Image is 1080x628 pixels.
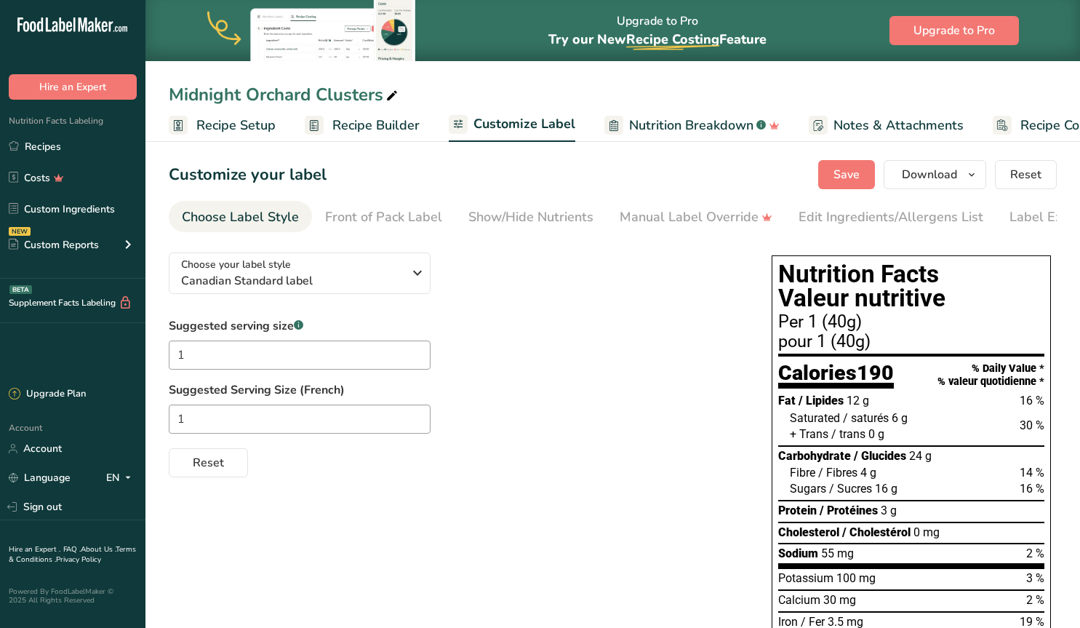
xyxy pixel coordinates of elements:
[9,74,137,100] button: Hire an Expert
[909,449,932,463] span: 24 g
[63,544,81,555] a: FAQ .
[875,482,897,496] span: 16 g
[778,362,894,389] div: Calories
[884,160,986,189] button: Download
[833,166,860,183] span: Save
[9,227,31,236] div: NEW
[169,381,743,399] label: Suggested Serving Size (French)
[196,116,276,135] span: Recipe Setup
[169,448,248,477] button: Reset
[995,160,1057,189] button: Reset
[81,544,116,555] a: About Us .
[836,571,876,585] span: 100 mg
[809,109,964,142] a: Notes & Attachments
[889,16,1019,45] button: Upgrade to Pro
[604,109,780,142] a: Nutrition Breakdown
[325,207,442,227] div: Front of Pack Label
[1020,418,1044,432] span: 30 %
[169,82,401,108] div: Midnight Orchard Clusters
[902,166,957,183] span: Download
[790,411,840,425] span: Saturated
[9,544,136,565] a: Terms & Conditions .
[778,449,851,463] span: Carbohydrate
[820,504,878,517] span: / Protéines
[1020,466,1044,480] span: 14 %
[778,571,833,585] span: Potassium
[1031,579,1065,613] iframe: Intercom live chat
[169,317,431,335] label: Suggested serving size
[468,207,593,227] div: Show/Hide Nutrients
[778,333,1044,351] div: pour 1 (40g)
[778,394,796,408] span: Fat
[847,394,869,408] span: 12 g
[833,116,964,135] span: Notes & Attachments
[9,587,137,605] div: Powered By FoodLabelMaker © 2025 All Rights Reserved
[181,272,403,290] span: Canadian Standard label
[9,387,86,402] div: Upgrade Plan
[1020,482,1044,496] span: 16 %
[548,31,767,48] span: Try our New Feature
[169,163,327,187] h1: Customize your label
[1010,166,1041,183] span: Reset
[818,466,857,480] span: / Fibres
[332,116,420,135] span: Recipe Builder
[169,253,431,294] button: Choose your label style Canadian Standard label
[868,427,884,441] span: 0 g
[778,546,818,560] span: Sodium
[449,108,575,143] a: Customize Label
[790,427,828,441] span: + Trans
[106,469,137,487] div: EN
[843,411,889,425] span: / saturés
[881,504,897,517] span: 3 g
[829,482,872,496] span: / Sucres
[181,257,291,272] span: Choose your label style
[9,237,99,253] div: Custom Reports
[823,593,856,607] span: 30 mg
[620,207,772,227] div: Manual Label Override
[9,285,32,294] div: BETA
[790,466,815,480] span: Fibre
[56,555,101,565] a: Privacy Policy
[790,482,826,496] span: Sugars
[1020,394,1044,408] span: 16 %
[854,449,906,463] span: / Glucides
[778,525,839,539] span: Cholesterol
[778,314,1044,331] div: Per 1 (40g)
[860,466,876,480] span: 4 g
[799,394,844,408] span: / Lipides
[182,207,299,227] div: Choose Label Style
[799,207,983,227] div: Edit Ingredients/Allergens List
[857,360,894,385] span: 190
[305,109,420,142] a: Recipe Builder
[629,116,753,135] span: Nutrition Breakdown
[1026,593,1044,607] span: 2 %
[778,262,1044,311] h1: Nutrition Facts Valeur nutritive
[821,546,854,560] span: 55 mg
[548,1,767,61] div: Upgrade to Pro
[626,31,719,48] span: Recipe Costing
[892,411,908,425] span: 6 g
[169,109,276,142] a: Recipe Setup
[1026,571,1044,585] span: 3 %
[913,525,940,539] span: 0 mg
[9,465,71,490] a: Language
[937,362,1044,388] div: % Daily Value * % valeur quotidienne *
[818,160,875,189] button: Save
[1026,546,1044,560] span: 2 %
[778,593,820,607] span: Calcium
[193,454,224,472] span: Reset
[9,544,60,555] a: Hire an Expert .
[473,114,575,134] span: Customize Label
[842,525,911,539] span: / Cholestérol
[831,427,865,441] span: / trans
[913,22,995,39] span: Upgrade to Pro
[778,504,817,517] span: Protein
